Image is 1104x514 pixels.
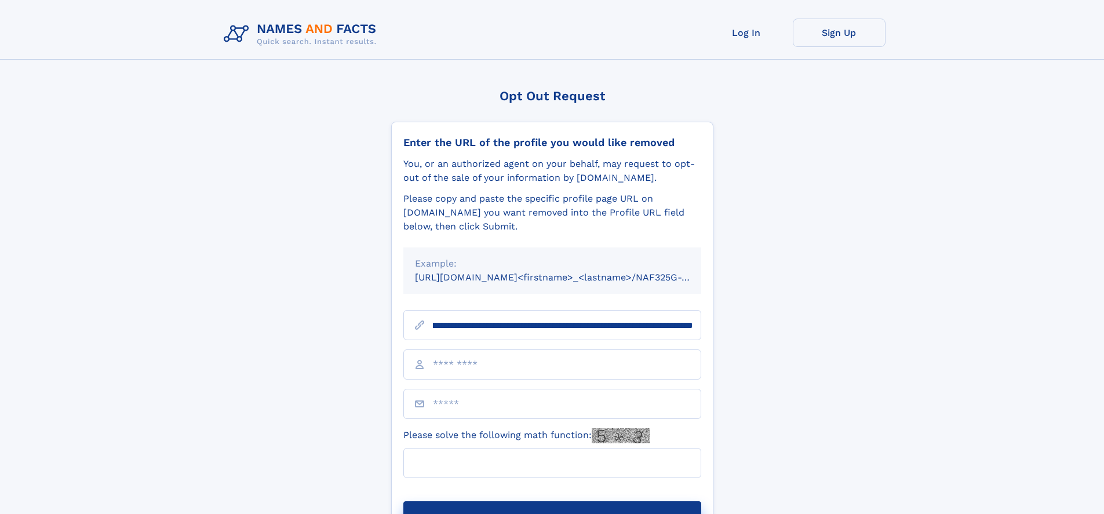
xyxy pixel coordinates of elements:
[219,19,386,50] img: Logo Names and Facts
[391,89,713,103] div: Opt Out Request
[415,272,723,283] small: [URL][DOMAIN_NAME]<firstname>_<lastname>/NAF325G-xxxxxxxx
[403,136,701,149] div: Enter the URL of the profile you would like removed
[403,428,650,443] label: Please solve the following math function:
[700,19,793,47] a: Log In
[403,192,701,234] div: Please copy and paste the specific profile page URL on [DOMAIN_NAME] you want removed into the Pr...
[415,257,690,271] div: Example:
[793,19,886,47] a: Sign Up
[403,157,701,185] div: You, or an authorized agent on your behalf, may request to opt-out of the sale of your informatio...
